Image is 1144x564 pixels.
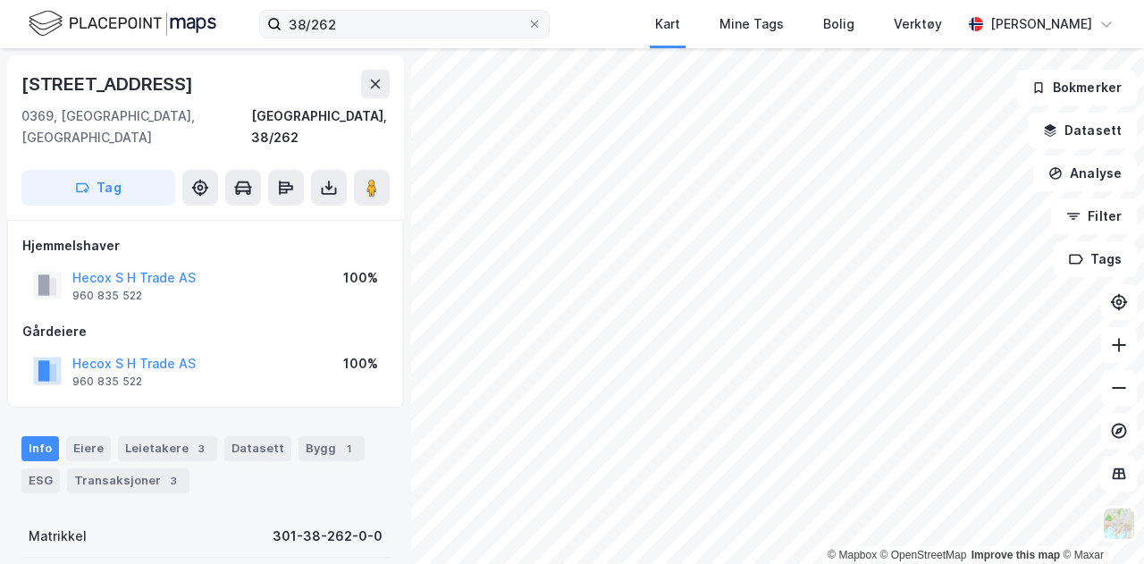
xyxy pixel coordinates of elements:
button: Datasett [1028,113,1137,148]
div: Gårdeiere [22,321,389,342]
button: Analyse [1033,156,1137,191]
div: 1 [340,440,357,458]
input: Søk på adresse, matrikkel, gårdeiere, leietakere eller personer [282,11,527,38]
div: Kart [655,13,680,35]
div: Mine Tags [719,13,784,35]
div: 960 835 522 [72,375,142,389]
div: [GEOGRAPHIC_DATA], 38/262 [251,105,390,148]
div: Verktøy [894,13,942,35]
img: logo.f888ab2527a4732fd821a326f86c7f29.svg [29,8,216,39]
div: ESG [21,468,60,493]
div: Bolig [823,13,854,35]
button: Tag [21,170,175,206]
div: 3 [164,472,182,490]
div: Datasett [224,436,291,461]
a: OpenStreetMap [880,549,967,561]
div: Transaksjoner [67,468,189,493]
div: [STREET_ADDRESS] [21,70,197,98]
div: Matrikkel [29,526,87,547]
button: Filter [1051,198,1137,234]
div: Info [21,436,59,461]
div: 960 835 522 [72,289,142,303]
div: [PERSON_NAME] [990,13,1092,35]
div: 0369, [GEOGRAPHIC_DATA], [GEOGRAPHIC_DATA] [21,105,251,148]
div: 100% [343,267,378,289]
button: Bokmerker [1016,70,1137,105]
button: Tags [1054,241,1137,277]
div: Hjemmelshaver [22,235,389,257]
div: Kontrollprogram for chat [1055,478,1144,564]
a: Mapbox [828,549,877,561]
a: Improve this map [972,549,1060,561]
div: 3 [192,440,210,458]
div: 100% [343,353,378,375]
div: Eiere [66,436,111,461]
iframe: Chat Widget [1055,478,1144,564]
div: Leietakere [118,436,217,461]
div: 301-38-262-0-0 [273,526,383,547]
div: Bygg [299,436,365,461]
